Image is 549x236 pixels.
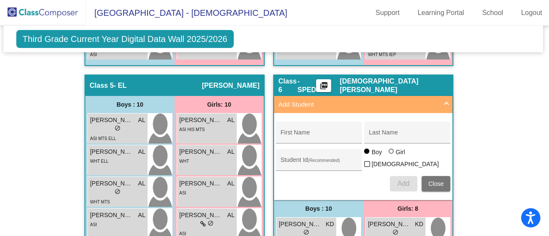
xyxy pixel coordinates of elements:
[227,116,235,125] span: AL
[415,220,423,229] span: KD
[368,52,396,57] span: WHT MTS IEP
[90,52,97,57] span: ASI
[138,116,145,125] span: AL
[371,148,382,156] div: Boy
[475,6,510,20] a: School
[202,81,259,90] span: [PERSON_NAME]
[179,191,186,195] span: ASI
[138,211,145,220] span: AL
[115,188,121,194] span: do_not_disturb_alt
[298,77,317,94] span: - SPED
[411,6,471,20] a: Learning Portal
[274,200,363,217] div: Boys : 10
[390,176,417,191] button: Add
[175,96,264,113] div: Girls: 10
[281,160,358,167] input: Student Id
[227,179,235,188] span: AL
[86,6,287,20] span: [GEOGRAPHIC_DATA] - [DEMOGRAPHIC_DATA]
[514,6,549,20] a: Logout
[208,220,214,226] span: do_not_disturb_alt
[369,6,407,20] a: Support
[227,147,235,156] span: AL
[281,132,358,139] input: First Name
[179,159,189,164] span: WHT
[368,220,411,229] span: [PERSON_NAME]
[179,179,222,188] span: [PERSON_NAME]
[90,136,116,141] span: ASI MTS ELL
[274,113,452,200] div: Add Student
[115,125,121,131] span: do_not_disturb_alt
[85,96,175,113] div: Boys : 10
[90,81,114,90] span: Class 5
[278,100,438,110] mat-panel-title: Add Student
[179,127,205,132] span: ASI HIS MTS
[392,229,398,235] span: do_not_disturb_alt
[316,79,331,92] button: Print Students Details
[114,81,127,90] span: - EL
[371,159,439,169] span: [DEMOGRAPHIC_DATA]
[90,159,109,164] span: WHT ELL
[319,81,329,93] mat-icon: picture_as_pdf
[90,179,133,188] span: [PERSON_NAME]
[16,30,234,48] span: Third Grade Current Year Digital Data Wall 2025/2026
[279,220,322,229] span: [PERSON_NAME]
[363,200,452,217] div: Girls: 8
[278,77,298,94] span: Class 6
[397,180,409,187] span: Add
[138,147,145,156] span: AL
[422,176,451,191] button: Close
[428,180,444,187] span: Close
[395,148,405,156] div: Girl
[340,77,448,94] span: [DEMOGRAPHIC_DATA][PERSON_NAME]
[179,211,222,220] span: [PERSON_NAME]
[179,116,222,125] span: [PERSON_NAME]
[90,200,110,204] span: WHT MTS
[90,222,97,227] span: ASI
[90,211,133,220] span: [PERSON_NAME]
[179,147,222,156] span: [PERSON_NAME]
[369,132,446,139] input: Last Name
[326,220,334,229] span: KD
[138,179,145,188] span: AL
[274,96,452,113] mat-expansion-panel-header: Add Student
[227,211,235,220] span: AL
[179,231,186,236] span: ASI
[90,147,133,156] span: [PERSON_NAME]
[303,229,309,235] span: do_not_disturb_alt
[90,116,133,125] span: [PERSON_NAME]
